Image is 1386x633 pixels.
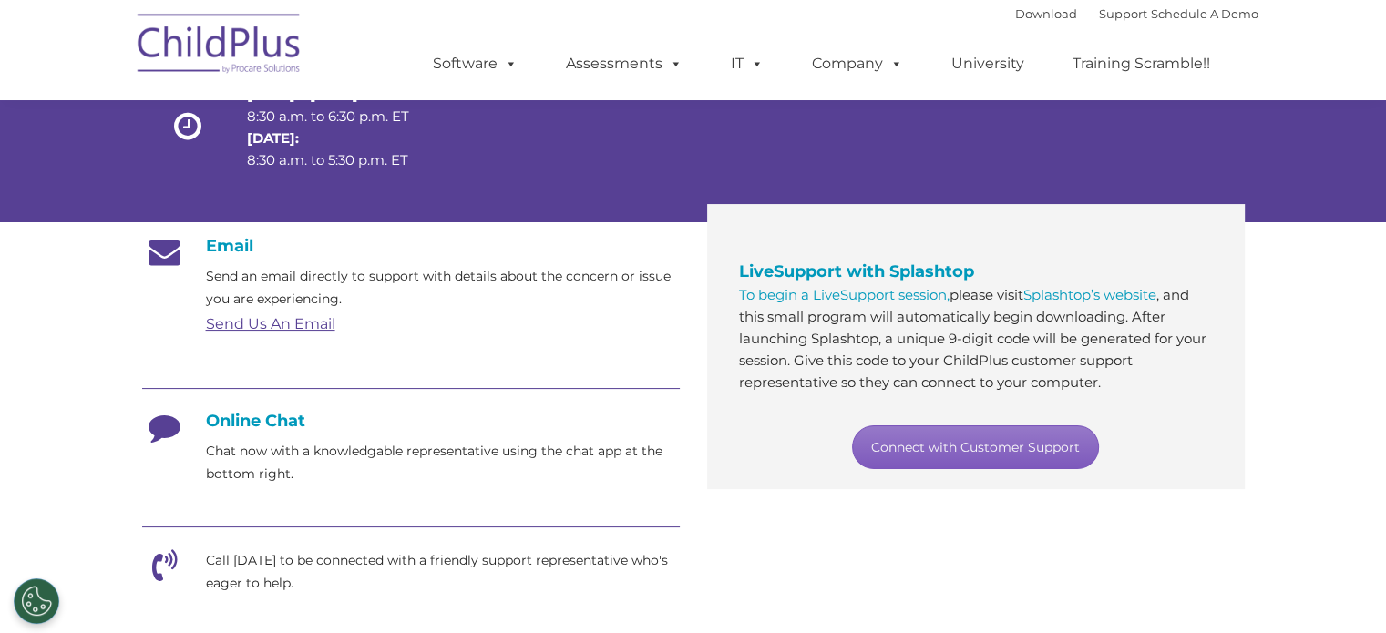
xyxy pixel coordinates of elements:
a: IT [713,46,782,82]
a: Splashtop’s website [1023,286,1156,303]
a: Download [1015,6,1077,21]
a: Software [415,46,536,82]
a: Assessments [548,46,701,82]
p: Chat now with a knowledgable representative using the chat app at the bottom right. [206,440,680,485]
a: To begin a LiveSupport session, [739,286,950,303]
font: | [1015,6,1258,21]
p: Send an email directly to support with details about the concern or issue you are experiencing. [206,265,680,311]
a: Support [1099,6,1147,21]
a: Training Scramble!! [1054,46,1228,82]
a: Connect with Customer Support [852,425,1099,469]
p: 8:30 a.m. to 6:30 p.m. ET 8:30 a.m. to 5:30 p.m. ET [247,84,440,171]
img: ChildPlus by Procare Solutions [128,1,311,92]
button: Cookies Settings [14,578,59,624]
p: please visit , and this small program will automatically begin downloading. After launching Splas... [739,284,1213,393]
h4: Online Chat [142,411,680,431]
h4: Email [142,236,680,256]
a: University [933,46,1042,82]
a: Schedule A Demo [1151,6,1258,21]
span: LiveSupport with Splashtop [739,261,974,281]
strong: [DATE]: [247,129,299,147]
a: Company [794,46,921,82]
p: Call [DATE] to be connected with a friendly support representative who's eager to help. [206,549,680,595]
iframe: Chat Widget [1295,546,1386,633]
a: Send Us An Email [206,315,335,332]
